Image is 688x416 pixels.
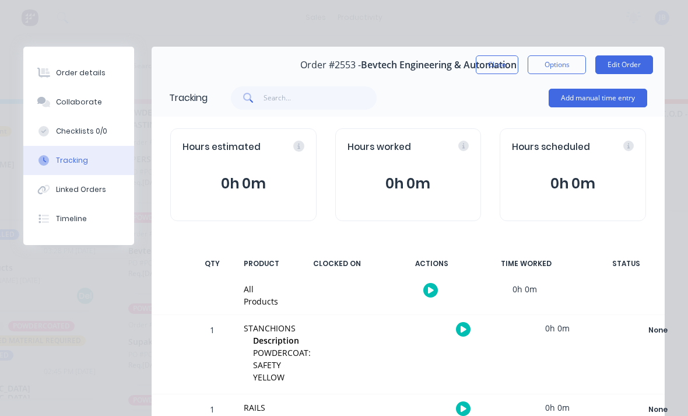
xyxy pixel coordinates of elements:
span: Bevtech Engineering & Automation [361,60,517,71]
div: RAILS [244,401,311,414]
div: All Products [244,283,278,307]
div: QTY [195,251,230,276]
span: POWDERCOAT: SAFETY YELLOW [253,347,311,383]
span: Hours scheduled [512,141,590,154]
button: Linked Orders [23,175,134,204]
button: Add manual time entry [549,89,647,107]
button: 0h 0m [512,173,634,195]
span: Hours estimated [182,141,261,154]
button: Tracking [23,146,134,175]
span: Description [253,334,299,347]
div: Tracking [169,91,208,105]
div: STATUS [577,251,676,276]
div: 1 [195,317,230,394]
div: Timeline [56,214,87,224]
button: Checklists 0/0 [23,117,134,146]
div: Collaborate [56,97,102,107]
button: 0h 0m [347,173,469,195]
span: Hours worked [347,141,411,154]
span: Order #2553 - [300,60,361,71]
div: Tracking [56,155,88,166]
button: Order details [23,58,134,88]
button: Edit Order [595,55,653,74]
div: TIME WORKED [482,251,570,276]
button: Collaborate [23,88,134,117]
button: Timeline [23,204,134,233]
div: CLOCKED ON [293,251,381,276]
div: 0h 0m [481,276,568,302]
div: STANCHIONS [244,322,311,334]
button: Close [476,55,518,74]
div: 0h 0m [514,315,601,341]
div: PRODUCT [237,251,286,276]
input: Search... [264,86,377,110]
button: 0h 0m [182,173,304,195]
div: ACTIONS [388,251,475,276]
div: Linked Orders [56,184,106,195]
div: Checklists 0/0 [56,126,107,137]
button: Options [528,55,586,74]
div: Order details [56,68,106,78]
